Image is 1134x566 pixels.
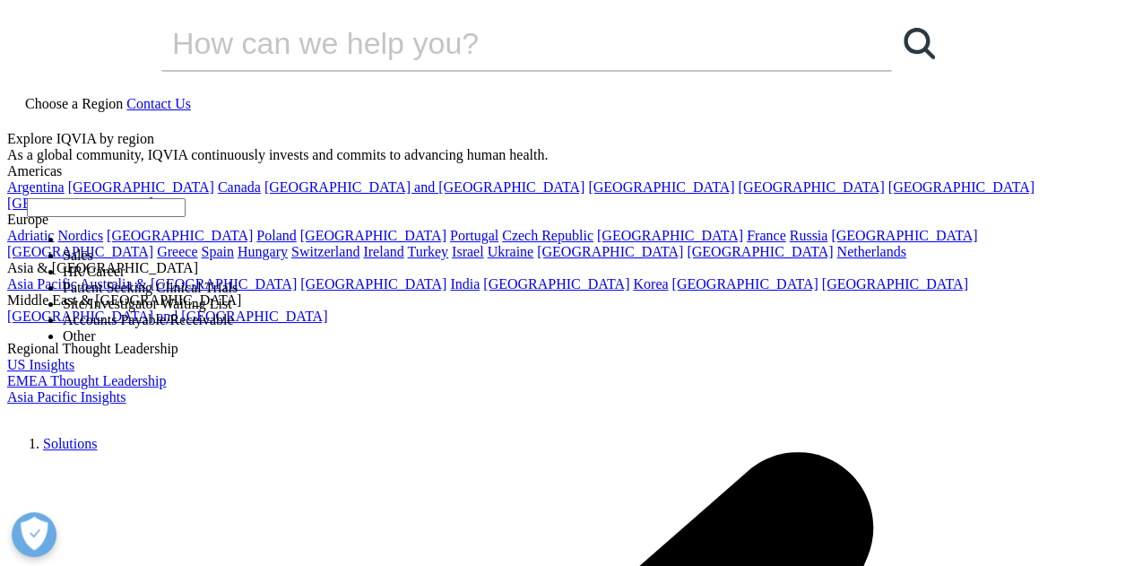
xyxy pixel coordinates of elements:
a: Canada [218,179,261,195]
a: Ireland [363,244,403,259]
a: France [747,228,786,243]
div: Regional Thought Leadership [7,343,1100,359]
a: Czech Republic [502,228,593,243]
a: [GEOGRAPHIC_DATA] [483,276,629,292]
a: [GEOGRAPHIC_DATA] [597,228,743,243]
a: Israel [452,244,484,259]
a: [GEOGRAPHIC_DATA] [68,179,214,195]
div: Americas [7,163,1100,179]
a: [GEOGRAPHIC_DATA] and [GEOGRAPHIC_DATA] [264,179,584,195]
li: HR/Career [63,264,238,280]
a: [GEOGRAPHIC_DATA] [300,276,446,292]
div: As a global community, IQVIA continuously invests and commits to advancing human health. [7,147,1100,163]
input: Search [161,16,841,70]
div: Europe [7,212,1100,228]
a: Korea [633,276,668,292]
a: US Insights [7,359,74,374]
a: Netherlands [836,244,905,259]
a: EMEA Thought Leadership [7,375,166,390]
a: Search [892,16,946,70]
li: Sales [63,248,238,264]
a: Portugal [450,228,498,243]
li: Other [63,328,238,344]
a: [GEOGRAPHIC_DATA] [671,276,818,292]
a: India [450,276,480,292]
a: Contact Us [126,96,191,111]
a: [GEOGRAPHIC_DATA] [738,179,884,195]
img: 2093_analyzing-data-using-big-screen-display-and-laptop.png [7,325,22,339]
a: Adriatic [7,228,54,243]
a: Asia Pacific Insights [7,391,126,406]
a: [GEOGRAPHIC_DATA] [822,276,968,292]
a: [GEOGRAPHIC_DATA] [300,228,446,243]
a: [GEOGRAPHIC_DATA] [537,244,683,259]
a: [GEOGRAPHIC_DATA] [831,228,977,243]
div: Explore IQVIA by region [7,131,1100,147]
a: [GEOGRAPHIC_DATA] and [GEOGRAPHIC_DATA] [7,309,327,324]
li: Accounts Payable/Receivable [63,312,238,328]
a: [GEOGRAPHIC_DATA] [588,179,734,195]
a: Solutions [43,438,97,453]
li: Site/Investigator Waiting List [63,296,238,312]
a: Russia [790,228,828,243]
a: [GEOGRAPHIC_DATA] [888,179,1034,195]
a: [GEOGRAPHIC_DATA] [7,244,153,259]
a: Hungary [238,244,288,259]
svg: Search [904,28,935,59]
a: [GEOGRAPHIC_DATA] [687,244,833,259]
a: Turkey [407,244,448,259]
a: Asia Pacific [7,276,77,292]
div: Middle East & [GEOGRAPHIC_DATA] [7,292,1100,309]
a: Switzerland [291,244,359,259]
a: Poland [256,228,296,243]
div: Asia & [GEOGRAPHIC_DATA] [7,260,1100,276]
span: Choose a Region [25,96,123,111]
li: Patient Seeking Clinical Trials [63,280,238,296]
a: Ukraine [488,244,534,259]
a: Argentina [7,179,65,195]
button: 優先設定センターを開く [12,512,56,557]
a: [GEOGRAPHIC_DATA] [7,196,153,211]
